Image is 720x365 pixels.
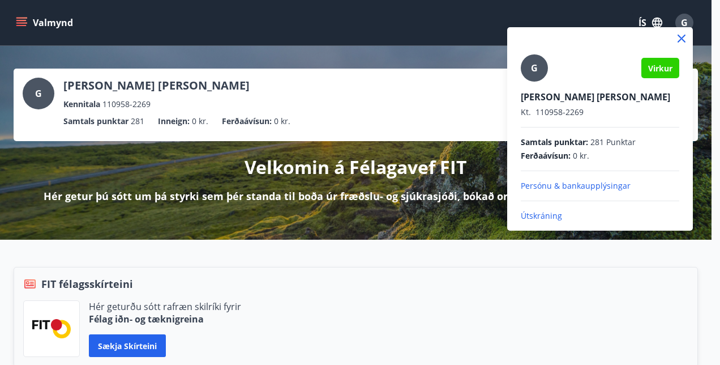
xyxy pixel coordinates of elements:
[521,137,588,148] span: Samtals punktar :
[521,150,571,162] span: Ferðaávísun :
[521,107,531,117] span: Kt.
[573,150,589,162] span: 0 kr.
[590,137,636,148] span: 281 Punktar
[521,107,679,118] p: 110958-2269
[521,210,679,222] p: Útskráning
[521,180,679,192] p: Persónu & bankaupplýsingar
[521,91,679,103] p: [PERSON_NAME] [PERSON_NAME]
[531,62,538,74] span: G
[648,63,672,74] span: Virkur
